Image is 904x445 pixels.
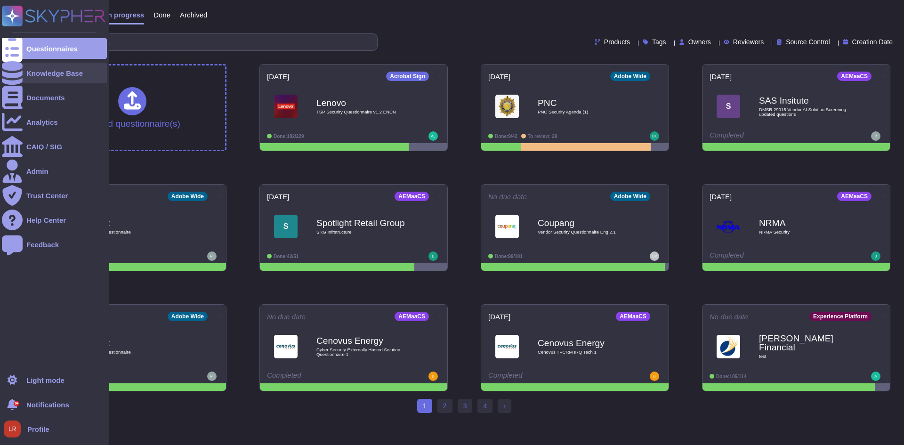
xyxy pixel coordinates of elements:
[717,215,740,238] img: Logo
[759,354,853,359] span: test
[386,72,429,81] div: Acrobat Sign
[688,39,711,45] span: Owners
[759,334,853,352] b: [PERSON_NAME] Financial
[26,119,58,126] div: Analytics
[528,134,557,139] span: To review: 29
[95,218,189,227] b: test
[27,426,49,433] span: Profile
[105,11,144,18] span: In progress
[871,131,880,141] img: user
[274,254,299,259] span: Done: 42/51
[274,335,298,358] img: Logo
[316,336,411,345] b: Cenovus Energy
[316,230,411,235] span: SRG Infrstructure
[267,73,289,80] span: [DATE]
[267,193,289,200] span: [DATE]
[710,251,825,261] div: Completed
[168,192,208,201] div: Adobe Wide
[616,312,650,321] div: AEMaaCS
[428,251,438,261] img: user
[871,251,880,261] img: user
[871,372,880,381] img: user
[395,312,429,321] div: AEMaaCS
[26,94,65,101] div: Documents
[538,98,632,107] b: PNC
[488,372,604,381] div: Completed
[610,192,650,201] div: Adobe Wide
[2,161,107,181] a: Admin
[274,95,298,118] img: Logo
[759,107,853,116] span: DMSR 29015 Vendor AI Solution Screening updated questions
[180,11,207,18] span: Archived
[267,313,306,320] span: No due date
[2,87,107,108] a: Documents
[316,218,411,227] b: Spotlight Retail Group
[84,87,180,128] div: Upload questionnaire(s)
[759,218,853,227] b: NRMA
[316,348,411,356] span: Cyber Security Externally Hosted Solution Questionnaire 1
[316,98,411,107] b: Lenovo
[95,339,189,348] b: test
[26,192,68,199] div: Trust Center
[495,95,519,118] img: Logo
[495,134,517,139] span: Done: 9/42
[759,96,853,105] b: SAS Insitute
[428,372,438,381] img: user
[26,401,69,408] span: Notifications
[495,335,519,358] img: Logo
[437,399,452,413] a: 2
[2,112,107,132] a: Analytics
[395,192,429,201] div: AEMaaCS
[26,70,83,77] div: Knowledge Base
[153,11,170,18] span: Done
[837,72,872,81] div: AEMaaCS
[14,401,19,406] div: 9+
[538,350,632,355] span: Cenovus TPCRM IRQ Tech 1
[488,313,510,320] span: [DATE]
[488,73,510,80] span: [DATE]
[650,251,659,261] img: user
[538,218,632,227] b: Coupang
[733,39,764,45] span: Reviewers
[458,399,473,413] a: 3
[710,131,825,141] div: Completed
[26,143,62,150] div: CAIQ / SIG
[26,217,66,224] div: Help Center
[650,131,659,141] img: user
[717,335,740,358] img: Logo
[267,372,382,381] div: Completed
[837,192,872,201] div: AEMaaCS
[604,39,630,45] span: Products
[852,39,893,45] span: Creation Date
[717,95,740,118] div: S
[495,215,519,238] img: Logo
[37,34,377,50] input: Search by keywords
[2,38,107,59] a: Questionnaires
[716,374,747,379] span: Done: 105/114
[652,39,666,45] span: Tags
[26,377,65,384] div: Light mode
[2,419,27,439] button: user
[207,251,217,261] img: user
[207,372,217,381] img: user
[538,339,632,348] b: Cenovus Energy
[503,402,506,410] span: ›
[759,230,853,235] span: NRMA Security
[786,39,830,45] span: Source Control
[710,193,732,200] span: [DATE]
[538,230,632,235] span: Vendor Security Questionnaire Eng 2.1
[316,110,411,114] span: TSP Security Questionnaire v1.2 ENCN
[4,421,21,437] img: user
[95,350,189,355] span: test questionnaire
[2,136,107,157] a: CAIQ / SIG
[95,230,189,235] span: test questionnaire
[710,73,732,80] span: [DATE]
[2,234,107,255] a: Feedback
[274,215,298,238] div: S
[610,72,650,81] div: Adobe Wide
[417,399,432,413] span: 1
[26,45,78,52] div: Questionnaires
[168,312,208,321] div: Adobe Wide
[26,168,48,175] div: Admin
[538,110,632,114] span: PNC Security Agenda (1)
